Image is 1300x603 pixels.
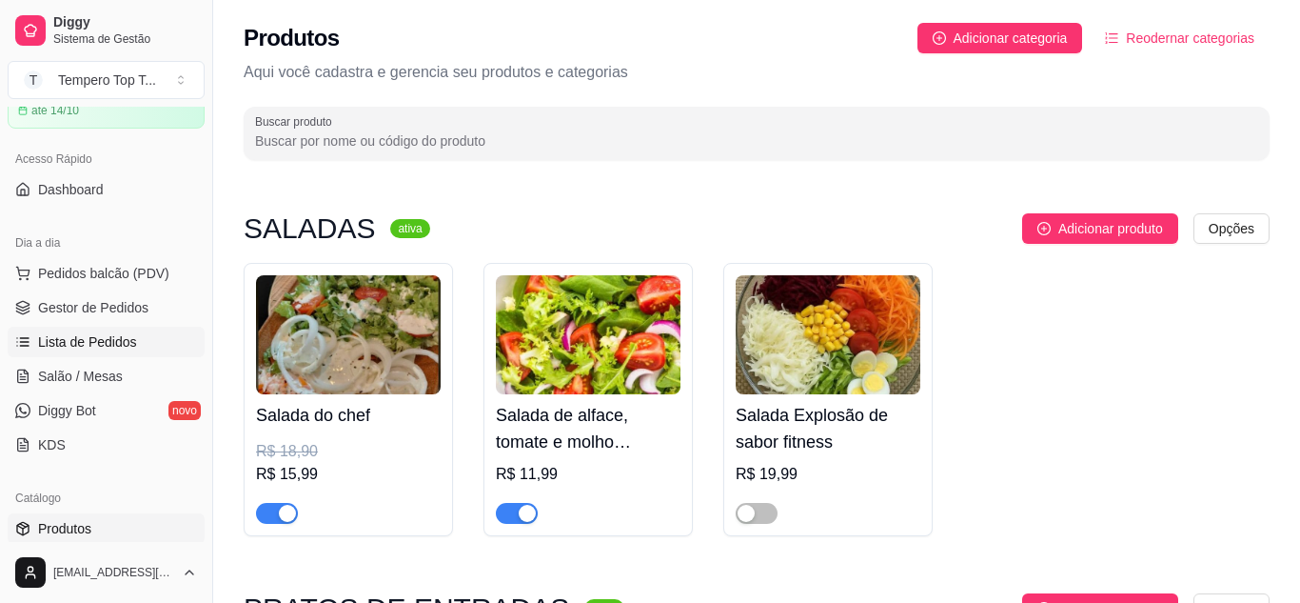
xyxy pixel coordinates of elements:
article: até 14/10 [31,103,79,118]
span: Sistema de Gestão [53,31,197,47]
div: R$ 19,99 [736,463,920,486]
sup: ativa [390,219,429,238]
a: KDS [8,430,205,460]
a: Produtos [8,513,205,544]
img: product-image [496,275,680,394]
button: Reodernar categorias [1090,23,1270,53]
span: Reodernar categorias [1126,28,1254,49]
div: R$ 11,99 [496,463,680,486]
a: Salão / Mesas [8,361,205,392]
span: Lista de Pedidos [38,332,137,352]
span: Pedidos balcão (PDV) [38,264,169,283]
input: Buscar produto [255,131,1258,151]
img: product-image [736,275,920,394]
p: Aqui você cadastra e gerencia seu produtos e categorias [244,61,1270,84]
a: DiggySistema de Gestão [8,8,205,53]
span: Adicionar produto [1058,218,1163,239]
img: product-image [256,275,441,394]
span: plus-circle [933,31,946,45]
label: Buscar produto [255,113,339,130]
span: [EMAIL_ADDRESS][DOMAIN_NAME] [53,565,174,580]
h4: Salada de alface, tomate e molho especial [496,402,680,455]
span: T [24,70,43,90]
span: Dashboard [38,180,104,199]
div: R$ 18,90 [256,440,441,463]
h3: SALADAS [244,217,375,240]
span: ordered-list [1105,31,1118,45]
div: Dia a dia [8,228,205,258]
button: Adicionar produto [1022,213,1178,244]
span: Salão / Mesas [38,367,123,386]
h2: Produtos [244,23,340,53]
span: Diggy Bot [38,401,96,420]
div: Catálogo [8,483,205,513]
span: Gestor de Pedidos [38,298,148,317]
div: Acesso Rápido [8,144,205,174]
a: Lista de Pedidos [8,327,205,357]
button: Pedidos balcão (PDV) [8,258,205,289]
span: KDS [38,435,66,454]
h4: Salada do chef [256,402,441,429]
a: Gestor de Pedidos [8,292,205,323]
span: Adicionar categoria [954,28,1068,49]
div: R$ 15,99 [256,463,441,486]
span: Diggy [53,14,197,31]
button: Select a team [8,61,205,99]
button: Opções [1193,213,1270,244]
a: Diggy Botnovo [8,395,205,426]
h4: Salada Explosão de sabor fitness [736,402,920,455]
a: Dashboard [8,174,205,205]
span: plus-circle [1037,222,1051,235]
button: [EMAIL_ADDRESS][DOMAIN_NAME] [8,550,205,595]
span: Produtos [38,519,91,538]
div: Tempero Top T ... [58,70,156,90]
span: Opções [1209,218,1254,239]
button: Adicionar categoria [917,23,1083,53]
